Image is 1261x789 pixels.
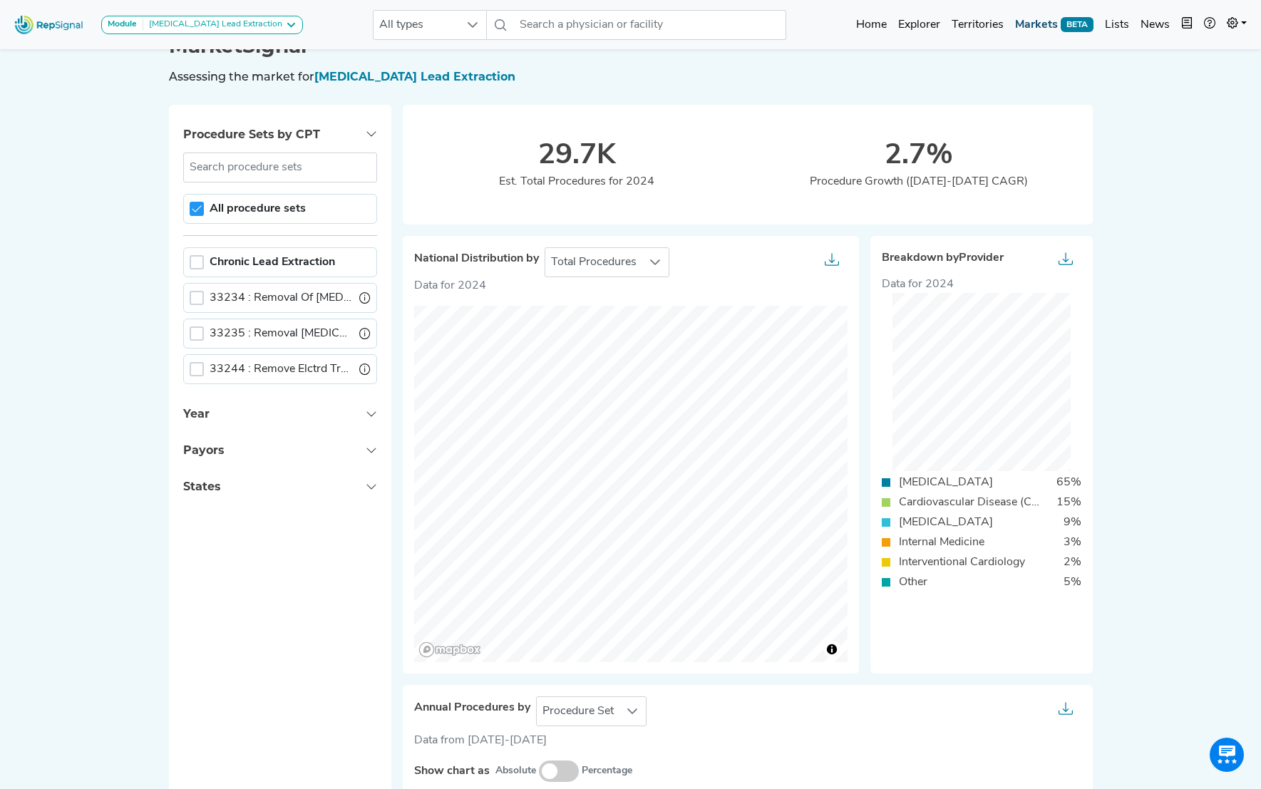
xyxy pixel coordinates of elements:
[959,252,1004,264] span: Provider
[850,11,892,39] a: Home
[890,534,993,551] div: Internal Medicine
[545,248,642,277] span: Total Procedures
[406,139,748,173] div: 29.7K
[169,116,391,153] button: Procedure Sets by CPT
[183,443,224,457] span: Payors
[514,10,786,40] input: Search a physician or facility
[183,153,377,182] input: Search procedure sets
[210,200,306,217] label: All procedure sets
[210,325,354,342] label: Removal Pacemaker Electrode
[1050,247,1081,276] button: Export as...
[1135,11,1175,39] a: News
[414,252,539,266] span: National Distribution by
[1175,11,1198,39] button: Intel Book
[169,70,1093,83] h6: Assessing the market for
[890,554,1034,571] div: Interventional Cardiology
[810,176,1028,187] span: Procedure Growth ([DATE]-[DATE] CAGR)
[1048,494,1090,511] div: 15%
[823,641,840,658] button: Toggle attribution
[210,361,354,378] label: Remove Elctrd Transvenously
[892,11,946,39] a: Explorer
[183,407,210,421] span: Year
[414,277,848,294] p: Data for 2024
[414,763,490,780] label: Show chart as
[495,763,536,778] small: Absolute
[582,763,632,778] small: Percentage
[314,70,515,83] span: [MEDICAL_DATA] Lead Extraction
[414,732,1081,749] div: Data from [DATE]-[DATE]
[1061,17,1093,31] span: BETA
[210,254,335,271] label: Chronic Lead Extraction
[499,176,654,187] span: Est. Total Procedures for 2024
[1055,574,1090,591] div: 5%
[890,494,1048,511] div: Cardiovascular Disease (Cardiology)
[169,432,391,468] button: Payors
[210,289,354,306] label: Removal Of Pacemaker System
[183,128,320,141] span: Procedure Sets by CPT
[1055,554,1090,571] div: 2%
[183,480,220,493] span: States
[374,11,459,39] span: All types
[169,396,391,432] button: Year
[882,276,1081,293] div: Data for 2024
[101,16,303,34] button: Module[MEDICAL_DATA] Lead Extraction
[816,248,848,277] button: Export as...
[1009,11,1099,39] a: MarketsBETA
[418,641,481,658] a: Mapbox logo
[414,701,530,715] span: Annual Procedures by
[890,514,1002,531] div: [MEDICAL_DATA]
[143,19,282,31] div: [MEDICAL_DATA] Lead Extraction
[108,20,137,29] strong: Module
[890,474,1002,491] div: [MEDICAL_DATA]
[537,697,619,726] span: Procedure Set
[828,641,836,657] span: Toggle attribution
[946,11,1009,39] a: Territories
[414,306,848,662] canvas: Map
[1050,697,1081,726] button: Export as...
[748,139,1090,173] div: 2.7%
[169,468,391,505] button: States
[1055,514,1090,531] div: 9%
[1048,474,1090,491] div: 65%
[890,574,936,591] div: Other
[882,252,1004,265] span: Breakdown by
[1055,534,1090,551] div: 3%
[1099,11,1135,39] a: Lists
